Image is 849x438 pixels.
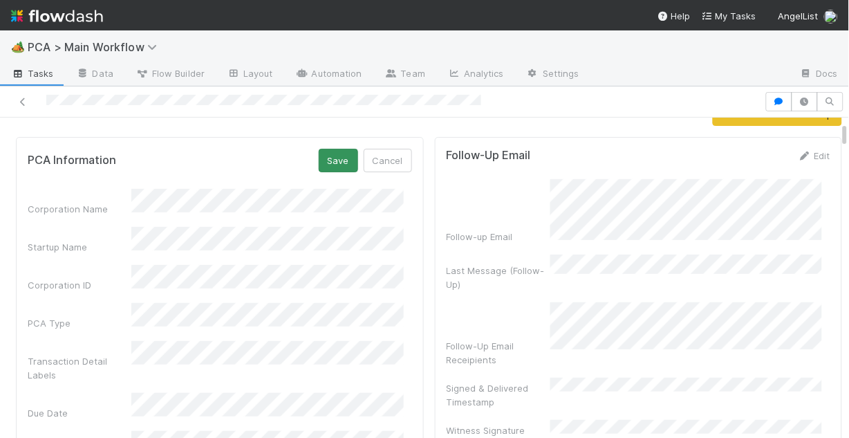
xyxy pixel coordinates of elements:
[824,10,838,24] img: avatar_1c530150-f9f0-4fb8-9f5d-006d570d4582.png
[364,149,412,172] button: Cancel
[124,64,216,86] a: Flow Builder
[28,40,164,54] span: PCA > Main Workflow
[447,149,531,163] h5: Follow-Up Email
[65,64,124,86] a: Data
[436,64,515,86] a: Analytics
[702,9,756,23] a: My Tasks
[319,149,358,172] button: Save
[702,10,756,21] span: My Tasks
[216,64,284,86] a: Layout
[28,202,131,216] div: Corporation Name
[28,278,131,292] div: Corporation ID
[28,316,131,330] div: PCA Type
[136,66,205,80] span: Flow Builder
[447,339,550,367] div: Follow-Up Email Receipients
[447,381,550,409] div: Signed & Delivered Timestamp
[11,4,103,28] img: logo-inverted-e16ddd16eac7371096b0.svg
[11,41,25,53] span: 🏕️
[373,64,436,86] a: Team
[447,230,550,244] div: Follow-up Email
[447,264,550,291] div: Last Message (Follow-Up)
[284,64,373,86] a: Automation
[28,354,131,382] div: Transaction Detail Labels
[778,10,819,21] span: AngelList
[657,9,691,23] div: Help
[789,64,849,86] a: Docs
[28,406,131,420] div: Due Date
[515,64,590,86] a: Settings
[798,150,830,161] a: Edit
[11,66,54,80] span: Tasks
[28,240,131,254] div: Startup Name
[28,154,116,167] h5: PCA Information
